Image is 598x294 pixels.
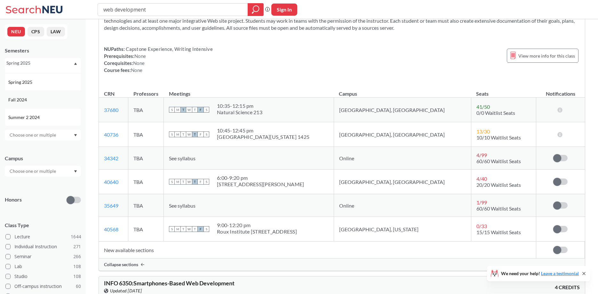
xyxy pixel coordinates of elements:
[334,122,471,147] td: [GEOGRAPHIC_DATA], [GEOGRAPHIC_DATA]
[476,158,521,164] span: 60/60 Waitlist Seats
[8,114,41,121] span: Summer 2 2024
[334,170,471,194] td: [GEOGRAPHIC_DATA], [GEOGRAPHIC_DATA]
[471,84,536,98] th: Seats
[103,4,243,15] input: Class, professor, course number, "phrase"
[518,52,575,60] span: View more info for this class
[104,179,118,185] a: 40640
[8,79,34,86] span: Spring 2025
[186,179,192,185] span: W
[192,107,198,113] span: T
[476,205,521,211] span: 60/60 Waitlist Seats
[5,130,81,140] div: Dropdown arrow
[5,155,81,162] div: Campus
[198,107,203,113] span: F
[203,131,209,137] span: S
[7,27,25,36] button: NEU
[252,5,259,14] svg: magnifying glass
[74,134,77,137] svg: Dropdown arrow
[198,131,203,137] span: F
[186,226,192,232] span: W
[134,53,146,59] span: None
[476,182,521,188] span: 20/20 Waitlist Seats
[555,284,580,291] span: 4 CREDITS
[501,271,579,276] span: We need your help!
[128,147,164,170] td: TBA
[99,258,585,271] div: Collapse sections
[104,280,235,287] span: INFO 6350 : Smartphones-Based Web Development
[203,226,209,232] span: S
[192,226,198,232] span: T
[203,179,209,185] span: S
[217,103,262,109] div: 10:35 - 12:15 pm
[476,199,487,205] span: 1 / 99
[5,272,81,281] label: Studio
[476,134,521,140] span: 10/10 Waitlist Seats
[186,107,192,113] span: W
[128,194,164,217] td: TBA
[104,262,138,267] span: Collapse sections
[536,84,585,98] th: Notifications
[5,166,81,177] div: Dropdown arrow
[476,229,521,235] span: 15/15 Waitlist Seats
[175,179,180,185] span: M
[5,196,22,203] p: Honors
[47,27,65,36] button: LAW
[5,282,81,290] label: Off-campus instruction
[128,170,164,194] td: TBA
[334,84,471,98] th: Campus
[217,181,304,187] div: [STREET_ADDRESS][PERSON_NAME]
[334,217,471,242] td: [GEOGRAPHIC_DATA], [US_STATE]
[476,152,487,158] span: 4 / 99
[334,147,471,170] td: Online
[128,217,164,242] td: TBA
[73,253,81,260] span: 266
[192,131,198,137] span: T
[8,96,28,103] span: Fall 2024
[334,194,471,217] td: Online
[5,242,81,251] label: Individual Instruction
[169,155,195,161] span: See syllabus
[71,233,81,240] span: 1644
[28,27,44,36] button: CPS
[6,167,60,175] input: Choose one or multiple
[217,109,262,115] div: Natural Science 213
[180,131,186,137] span: T
[128,122,164,147] td: TBA
[203,107,209,113] span: S
[5,58,81,68] div: Spring 2025Dropdown arrowFall 2025Summer 2 2025Summer Full 2025Summer 1 2025Spring 2025Fall 2024S...
[104,131,118,138] a: 40736
[73,263,81,270] span: 108
[104,226,118,232] a: 40568
[76,283,81,290] span: 60
[271,4,297,16] button: Sign In
[180,226,186,232] span: T
[248,3,264,16] div: magnifying glass
[169,107,175,113] span: S
[476,110,515,116] span: 0/0 Waitlist Seats
[169,131,175,137] span: S
[5,47,81,54] div: Semesters
[217,175,304,181] div: 6:00 - 9:20 pm
[73,273,81,280] span: 108
[128,98,164,122] td: TBA
[476,104,490,110] span: 41 / 50
[476,176,487,182] span: 4 / 40
[104,90,115,97] div: CRN
[104,45,213,74] div: NUPaths: Prerequisites: Corequisites: Course fees:
[73,243,81,250] span: 271
[5,252,81,261] label: Seminar
[541,271,579,276] a: Leave a testimonial
[133,60,145,66] span: None
[6,60,73,67] div: Spring 2025
[74,62,77,65] svg: Dropdown arrow
[476,128,490,134] span: 13 / 30
[180,107,186,113] span: T
[104,203,118,209] a: 35649
[164,84,334,98] th: Meetings
[169,226,175,232] span: S
[5,233,81,241] label: Lecture
[334,98,471,122] td: [GEOGRAPHIC_DATA], [GEOGRAPHIC_DATA]
[104,155,118,161] a: 34342
[217,134,309,140] div: [GEOGRAPHIC_DATA][US_STATE] 1425
[476,223,487,229] span: 0 / 33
